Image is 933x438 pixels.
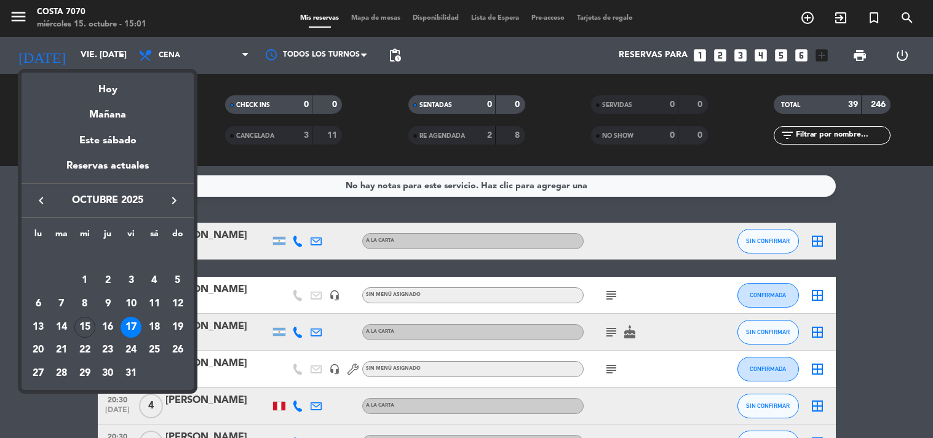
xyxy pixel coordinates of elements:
div: 16 [97,317,118,338]
td: 11 de octubre de 2025 [143,292,166,316]
div: 31 [121,363,141,384]
span: octubre 2025 [52,193,163,209]
td: 16 de octubre de 2025 [97,316,120,339]
td: 5 de octubre de 2025 [166,269,189,292]
td: 14 de octubre de 2025 [50,316,73,339]
div: Este sábado [22,124,194,158]
td: 3 de octubre de 2025 [119,269,143,292]
td: 26 de octubre de 2025 [166,338,189,362]
div: 15 [74,317,95,338]
td: 8 de octubre de 2025 [73,292,97,316]
td: 17 de octubre de 2025 [119,316,143,339]
div: 4 [144,270,165,291]
div: 25 [144,340,165,360]
div: 6 [28,293,49,314]
th: viernes [119,227,143,246]
i: keyboard_arrow_left [34,193,49,208]
div: 11 [144,293,165,314]
div: 2 [97,270,118,291]
td: 10 de octubre de 2025 [119,292,143,316]
div: 21 [51,340,72,360]
td: 31 de octubre de 2025 [119,362,143,385]
button: keyboard_arrow_left [30,193,52,209]
td: 27 de octubre de 2025 [26,362,50,385]
td: 21 de octubre de 2025 [50,338,73,362]
div: 24 [121,340,141,360]
td: 25 de octubre de 2025 [143,338,166,362]
td: 6 de octubre de 2025 [26,292,50,316]
td: 7 de octubre de 2025 [50,292,73,316]
td: 30 de octubre de 2025 [97,362,120,385]
div: Reservas actuales [22,158,194,183]
div: 8 [74,293,95,314]
div: 12 [167,293,188,314]
td: 1 de octubre de 2025 [73,269,97,292]
div: 29 [74,363,95,384]
div: 18 [144,317,165,338]
div: 28 [51,363,72,384]
td: 22 de octubre de 2025 [73,338,97,362]
td: 24 de octubre de 2025 [119,338,143,362]
td: OCT. [26,246,189,269]
td: 15 de octubre de 2025 [73,316,97,339]
div: 7 [51,293,72,314]
th: miércoles [73,227,97,246]
td: 2 de octubre de 2025 [97,269,120,292]
td: 19 de octubre de 2025 [166,316,189,339]
td: 12 de octubre de 2025 [166,292,189,316]
button: keyboard_arrow_right [163,193,185,209]
div: 26 [167,340,188,360]
th: lunes [26,227,50,246]
div: 10 [121,293,141,314]
div: 27 [28,363,49,384]
div: 14 [51,317,72,338]
td: 28 de octubre de 2025 [50,362,73,385]
div: 30 [97,363,118,384]
div: 23 [97,340,118,360]
td: 29 de octubre de 2025 [73,362,97,385]
td: 13 de octubre de 2025 [26,316,50,339]
td: 18 de octubre de 2025 [143,316,166,339]
div: 3 [121,270,141,291]
div: Hoy [22,73,194,98]
th: domingo [166,227,189,246]
div: 13 [28,317,49,338]
td: 4 de octubre de 2025 [143,269,166,292]
div: 22 [74,340,95,360]
td: 23 de octubre de 2025 [97,338,120,362]
td: 9 de octubre de 2025 [97,292,120,316]
div: 19 [167,317,188,338]
div: 17 [121,317,141,338]
div: 9 [97,293,118,314]
div: 20 [28,340,49,360]
th: sábado [143,227,166,246]
div: 1 [74,270,95,291]
th: martes [50,227,73,246]
i: keyboard_arrow_right [167,193,181,208]
td: 20 de octubre de 2025 [26,338,50,362]
th: jueves [97,227,120,246]
div: Mañana [22,98,194,123]
div: 5 [167,270,188,291]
